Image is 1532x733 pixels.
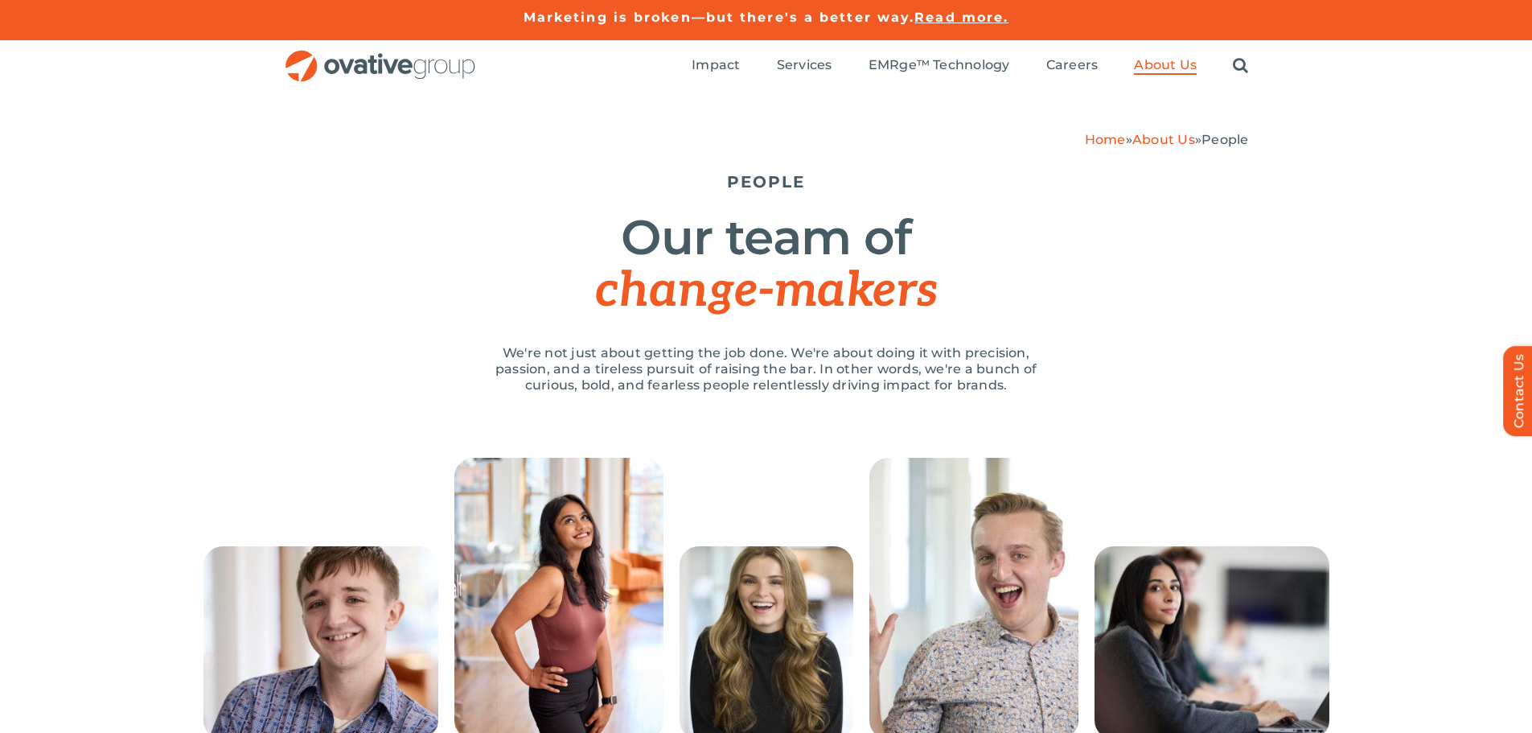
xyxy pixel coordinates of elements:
h1: Our team of [284,212,1249,317]
a: Read more. [914,10,1008,25]
nav: Menu [692,40,1248,92]
a: Impact [692,57,740,75]
a: Services [777,57,832,75]
a: Home [1085,132,1126,147]
a: Marketing is broken—but there's a better way. [524,10,915,25]
h5: PEOPLE [284,172,1249,191]
span: Impact [692,57,740,73]
span: Careers [1046,57,1099,73]
a: Search [1233,57,1248,75]
p: We're not just about getting the job done. We're about doing it with precision, passion, and a ti... [477,345,1056,393]
span: Services [777,57,832,73]
span: EMRge™ Technology [869,57,1010,73]
a: OG_Full_horizontal_RGB [284,48,477,64]
span: People [1201,132,1248,147]
a: About Us [1132,132,1195,147]
span: » » [1085,132,1249,147]
span: About Us [1134,57,1197,73]
a: About Us [1134,57,1197,75]
a: EMRge™ Technology [869,57,1010,75]
a: Careers [1046,57,1099,75]
span: change-makers [595,262,936,320]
